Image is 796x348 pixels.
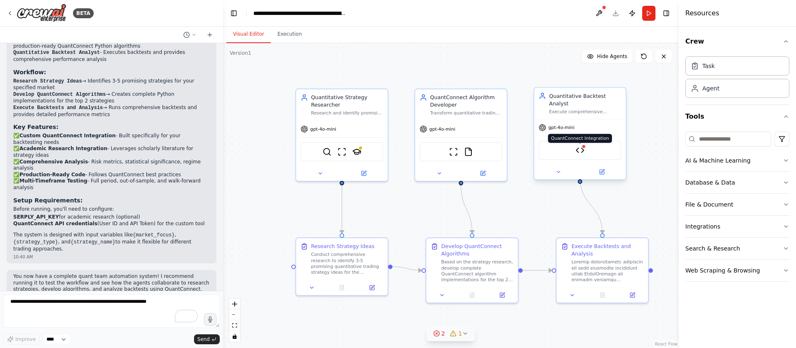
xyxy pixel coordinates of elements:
button: Integrations [685,216,789,237]
div: Tools [685,128,789,288]
strong: Multi-Timeframe Testing [19,178,87,184]
button: No output available [326,283,358,292]
div: Loremip dolorsitametc adipiscin eli sedd eiusmodte incididunt utlab EtdolOremagn ali enimadm veni... [571,259,643,282]
g: Edge from ea9c6c04-1128-40a8-9d7d-0771c03063c3 to 41efdfe0-ffa6-4dcc-b26c-b95662da84a0 [576,178,606,234]
button: Open in side panel [581,168,623,177]
img: QuantConnect Integration [575,146,585,155]
code: {strategy_name} [70,239,115,245]
strong: Comprehensive Analysis [19,159,88,165]
span: 2 [442,329,445,338]
li: → Runs comprehensive backtests and provides detailed performance metrics [13,105,210,118]
code: {market_focus} [133,232,175,238]
div: Execute comprehensive backtests using QuantConnect, analyze performance metrics, and provide deta... [549,109,621,114]
img: SerplyScholarSearchTool [352,147,362,156]
div: Based on the strategy research, develop complete QuantConnect algorithm implementations for the t... [441,259,513,282]
strong: Academic Research Integration [19,146,107,151]
div: Conduct comprehensive research to identify 3-5 promising quantitative trading strategy ideas for ... [311,251,383,275]
div: Version 1 [230,50,251,56]
button: Switch to previous chat [180,30,200,40]
button: zoom out [229,309,240,320]
g: Edge from c71363a7-58ff-4300-9ee7-5b30fecbd513 to d60c9dd8-bc50-4df0-a012-3aec8c09036e [457,185,476,234]
button: Database & Data [685,172,789,193]
button: zoom in [229,299,240,309]
h4: Resources [685,8,719,18]
img: ScrapeWebsiteTool [449,147,458,156]
div: Develop QuantConnect Algorithms [441,243,513,258]
p: Before running, you'll need to configure: [13,206,210,213]
button: Send [194,334,220,344]
strong: Production-Ready Code [19,172,85,178]
button: Execution [271,26,308,43]
p: ✅ - Built specifically for your backtesting needs ✅ - Leverages scholarly literature for strategy... [13,133,210,191]
div: Execute Backtests and Analysis [571,243,643,258]
button: Open in side panel [489,291,515,300]
button: Hide right sidebar [660,7,672,19]
div: Research Strategy Ideas [311,243,374,250]
div: 10:40 AM [13,254,210,260]
button: No output available [456,291,488,300]
a: React Flow attribution [655,342,677,346]
button: Improve [3,334,39,345]
strong: Setup Requirements: [13,197,83,204]
button: toggle interactivity [229,331,240,342]
button: Start a new chat [203,30,216,40]
g: Edge from d60c9dd8-bc50-4df0-a012-3aec8c09036e to 41efdfe0-ffa6-4dcc-b26c-b95662da84a0 [523,267,552,274]
div: Task [702,62,715,70]
button: Crew [685,30,789,53]
li: - Executes backtests and provides comprehensive performance analysis [13,49,210,63]
li: - Transforms strategy concepts into production-ready QuantConnect Python algorithms [13,36,210,49]
button: Search & Research [685,238,789,259]
button: 21 [427,326,476,341]
div: Agent [702,84,719,92]
button: Open in side panel [359,283,385,292]
div: QuantConnect Algorithm DeveloperTransform quantitative trading strategy concepts into robust, pro... [415,88,507,181]
strong: Custom QuantConnect Integration [19,133,116,139]
span: gpt-4o-mini [310,126,336,132]
button: Open in side panel [619,291,645,300]
div: Research and identify promising quantitative trading strategy ideas by analyzing market trends, a... [311,110,383,116]
div: QuantConnect Algorithm Developer [430,94,502,109]
img: FileReadTool [464,147,473,156]
span: 1 [459,329,462,338]
span: gpt-4o-mini [548,124,575,130]
button: Visual Editor [226,26,271,43]
p: The system is designed with input variables like , , and to make it flexible for different tradin... [13,232,210,252]
strong: QuantConnect API credentials [13,221,97,226]
textarea: To enrich screen reader interactions, please activate Accessibility in Grammarly extension settings [3,294,220,328]
button: Hide left sidebar [228,7,240,19]
button: File & Document [685,194,789,215]
code: Quantitative Backtest Analyst [13,50,100,56]
code: Execute Backtests and Analysis [13,105,103,111]
button: Open in side panel [462,169,504,178]
div: Quantitative Backtest AnalystExecute comprehensive backtests using QuantConnect, analyze performa... [534,88,626,181]
code: Develop QuantConnect Algorithms [13,92,106,97]
span: Hide Agents [597,53,627,60]
div: Quantitative Backtest Analyst [549,92,621,107]
div: Transform quantitative trading strategy concepts into robust, production-ready QuantConnect algor... [430,110,502,116]
span: Improve [15,336,36,343]
button: fit view [229,320,240,331]
button: Hide Agents [582,50,632,63]
button: AI & Machine Learning [685,150,789,171]
li: (User ID and API Token) for the custom tool [13,221,210,227]
div: Quantitative Strategy Researcher [311,94,383,109]
img: Logo [17,4,66,22]
button: No output available [587,291,618,300]
li: → Creates complete Python implementations for the top 2 strategies [13,91,210,105]
code: {strategy_type} [13,239,58,245]
button: Click to speak your automation idea [204,313,216,326]
div: Develop QuantConnect AlgorithmsBased on the strategy research, develop complete QuantConnect algo... [426,237,519,303]
img: SerperDevTool [323,147,332,156]
strong: Key Features: [13,124,58,130]
div: Research Strategy IdeasConduct comprehensive research to identify 3-5 promising quantitative trad... [295,237,388,296]
div: React Flow controls [229,299,240,342]
span: gpt-4o-mini [430,126,456,132]
button: Open in side panel [342,169,384,178]
div: Quantitative Strategy ResearcherResearch and identify promising quantitative trading strategy ide... [295,88,388,181]
button: Web Scraping & Browsing [685,260,789,281]
img: ScrapeWebsiteTool [337,147,347,156]
span: Send [197,336,210,343]
p: You now have a complete quant team automation system! I recommend running it to test the workflow... [13,273,210,293]
li: for academic research (optional) [13,214,210,221]
strong: Workflow: [13,69,46,75]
